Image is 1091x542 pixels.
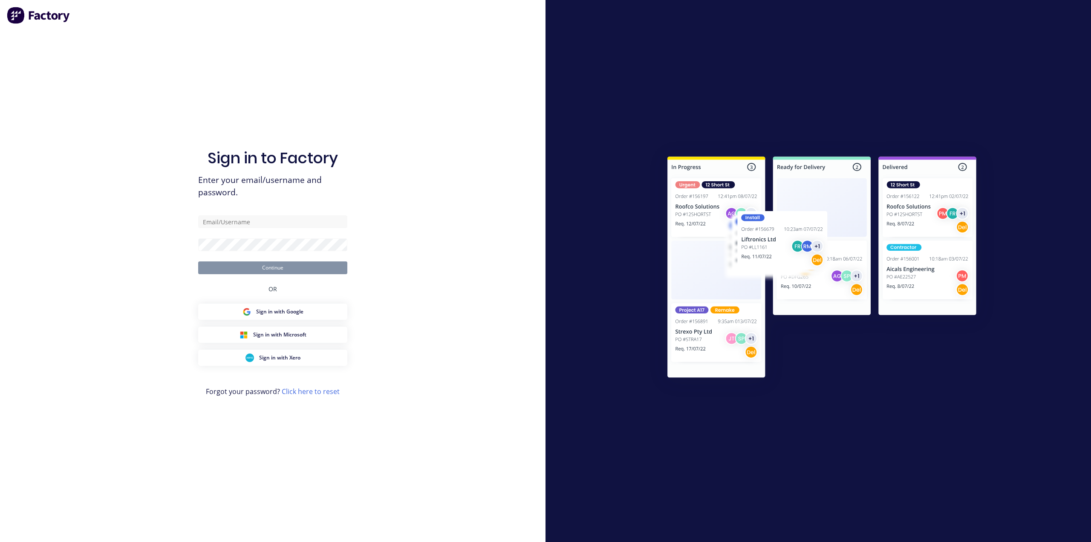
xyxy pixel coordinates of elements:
[206,386,340,397] span: Forgot your password?
[259,354,300,362] span: Sign in with Xero
[198,174,347,199] span: Enter your email/username and password.
[245,354,254,362] img: Xero Sign in
[282,387,340,396] a: Click here to reset
[268,274,277,304] div: OR
[198,350,347,366] button: Xero Sign inSign in with Xero
[198,327,347,343] button: Microsoft Sign inSign in with Microsoft
[7,7,71,24] img: Factory
[208,149,338,167] h1: Sign in to Factory
[198,304,347,320] button: Google Sign inSign in with Google
[198,215,347,228] input: Email/Username
[256,308,303,316] span: Sign in with Google
[198,261,347,274] button: Continue
[240,330,248,339] img: Microsoft Sign in
[253,331,306,339] span: Sign in with Microsoft
[649,139,995,398] img: Sign in
[242,307,251,316] img: Google Sign in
